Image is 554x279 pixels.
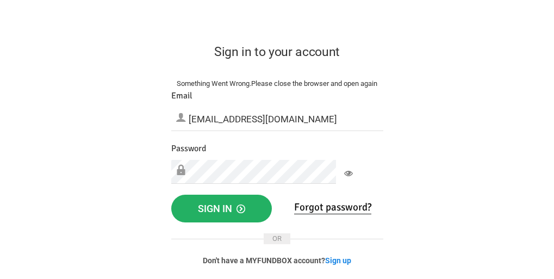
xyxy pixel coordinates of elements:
[198,203,245,214] span: Sign in
[171,107,383,131] input: Email
[325,256,351,265] a: Sign up
[171,255,383,266] p: Don't have a MYFUNDBOX account?
[264,233,290,244] span: OR
[171,78,383,89] div: Something Went Wrong.Please close the browser and open again
[171,142,206,156] label: Password
[171,195,272,223] button: Sign in
[171,89,192,103] label: Email
[294,201,371,214] a: Forgot password?
[171,42,383,61] h2: Sign in to your account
